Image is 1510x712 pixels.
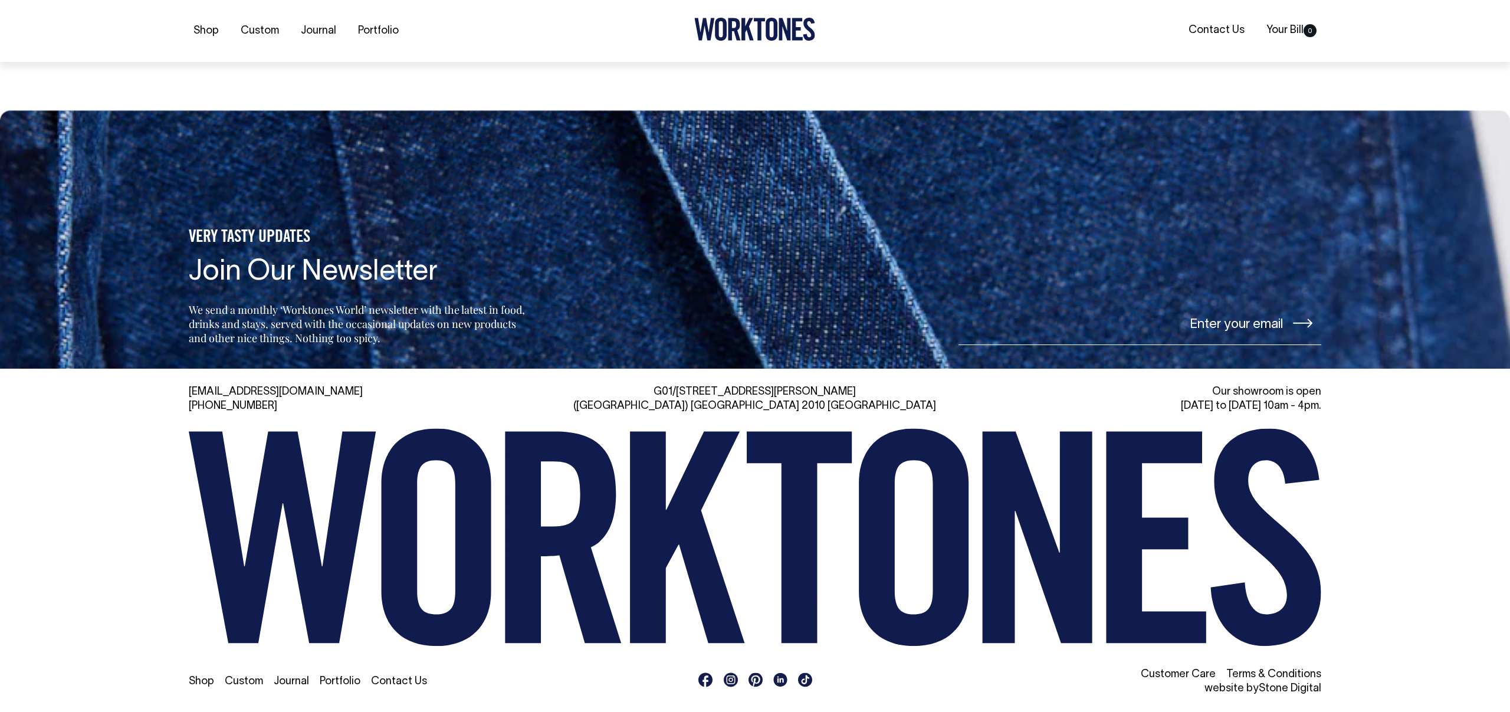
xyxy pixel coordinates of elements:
a: Customer Care [1141,670,1216,680]
a: Shop [189,21,224,41]
a: Portfolio [320,677,360,687]
div: G01/[STREET_ADDRESS][PERSON_NAME] ([GEOGRAPHIC_DATA]) [GEOGRAPHIC_DATA] 2010 [GEOGRAPHIC_DATA] [572,385,938,414]
span: 0 [1304,24,1317,37]
li: website by [956,682,1321,696]
a: Your Bill0 [1262,21,1321,40]
a: Portfolio [353,21,403,41]
a: Contact Us [371,677,427,687]
h5: VERY TASTY UPDATES [189,228,528,248]
a: Shop [189,677,214,687]
a: Stone Digital [1259,684,1321,694]
div: Our showroom is open [DATE] to [DATE] 10am - 4pm. [956,385,1321,414]
a: Journal [296,21,341,41]
input: Enter your email [958,301,1321,345]
p: We send a monthly ‘Worktones World’ newsletter with the latest in food, drinks and stays, served ... [189,303,528,345]
h4: Join Our Newsletter [189,257,528,288]
a: [EMAIL_ADDRESS][DOMAIN_NAME] [189,387,363,397]
a: [PHONE_NUMBER] [189,401,277,411]
a: Custom [236,21,284,41]
a: Terms & Conditions [1226,670,1321,680]
a: Custom [225,677,263,687]
a: Journal [274,677,309,687]
a: Contact Us [1184,21,1249,40]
